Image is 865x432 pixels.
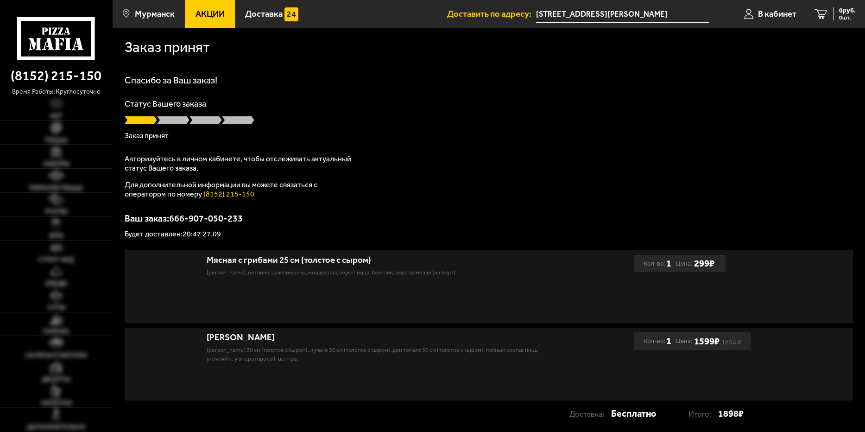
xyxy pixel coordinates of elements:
span: Горячее [43,329,69,335]
b: 1 [666,255,671,272]
p: [PERSON_NAME], ветчина, шампиньоны, моцарелла, соус-пицца, базилик, сыр пармезан (на борт). [207,268,548,277]
span: Мурманск [135,10,175,19]
s: 1854 ₽ [721,340,741,344]
p: Авторизуйтесь в личном кабинете, чтобы отслеживать актуальный статус Вашего заказа. [125,154,356,173]
p: Статус Вашего заказа [125,100,853,108]
p: Заказ принят [125,132,853,140]
span: Доставить по адресу: [447,10,536,19]
span: Пицца [45,137,68,144]
span: Цена: [676,332,692,349]
span: Дополнительно [27,424,86,431]
span: Роллы [45,209,68,215]
p: Для дополнительной информации вы можете связаться с оператором по номеру [125,180,356,199]
p: Ваш заказ: 666-907-050-233 [125,214,853,223]
span: Акции [196,10,225,19]
a: (8152) 215-150 [203,190,254,198]
p: [PERSON_NAME] 30 см (толстое с сыром), Лучано 30 см (толстое с сыром), Дон Томаго 30 см (толстое ... [207,345,548,363]
span: 0 шт. [839,15,856,20]
span: Стрит-фуд [38,257,74,263]
span: Салаты и закуски [25,352,87,359]
span: Десерты [42,376,70,383]
span: 0 руб. [839,7,856,14]
div: Кол-во: [644,332,671,349]
span: В кабинет [758,10,796,19]
h1: Заказ принят [125,40,210,54]
span: Доставка [245,10,283,19]
span: Наборы [43,161,69,167]
img: 15daf4d41897b9f0e9f617042186c801.svg [284,7,298,21]
b: 299 ₽ [694,258,714,269]
p: Итого: [688,406,718,423]
span: Римская пицца [29,185,83,191]
b: 1 [666,332,671,349]
p: Будет доставлен: 20:47 27.09 [125,230,853,238]
span: WOK [49,233,63,239]
div: Кол-во: [644,255,671,272]
span: Цена: [676,255,692,272]
div: Мясная с грибами 25 см (толстое с сыром) [207,255,548,266]
p: Доставка: [569,406,611,423]
span: Хит [50,113,63,120]
span: Супы [47,305,65,311]
strong: 1898 ₽ [718,405,744,422]
span: Напитки [41,400,72,407]
input: Ваш адрес доставки [536,6,709,23]
span: улица Шабалина, 49 [536,6,709,23]
strong: Бесплатно [611,405,656,422]
span: Обеды [45,280,67,287]
div: [PERSON_NAME] [207,332,548,343]
b: 1599 ₽ [694,336,720,347]
h1: Спасибо за Ваш заказ! [125,76,853,85]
